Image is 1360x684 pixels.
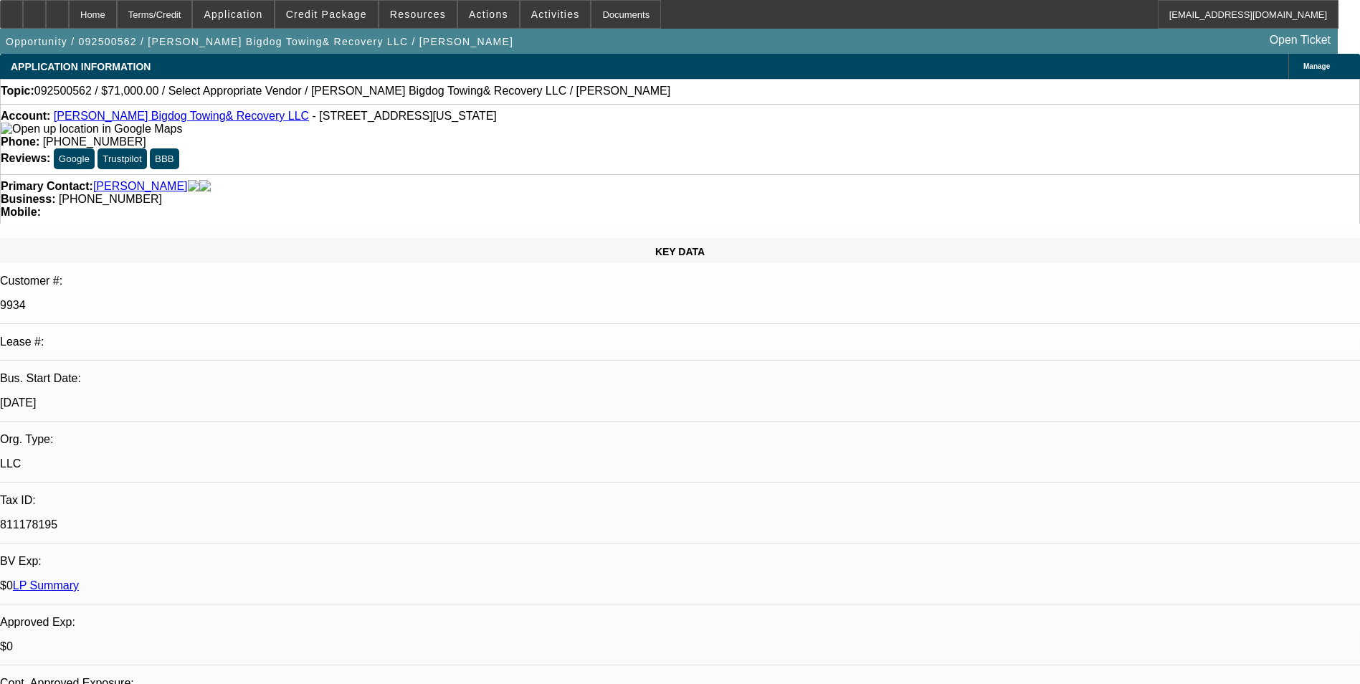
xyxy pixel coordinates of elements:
span: Application [204,9,262,20]
a: LP Summary [13,579,79,592]
button: Actions [458,1,519,28]
strong: Business: [1,193,55,205]
button: Resources [379,1,457,28]
strong: Topic: [1,85,34,98]
span: KEY DATA [655,246,705,257]
span: Opportunity / 092500562 / [PERSON_NAME] Bigdog Towing& Recovery LLC / [PERSON_NAME] [6,36,513,47]
strong: Phone: [1,136,39,148]
span: Activities [531,9,580,20]
span: [PHONE_NUMBER] [59,193,162,205]
a: Open Ticket [1264,28,1336,52]
button: Trustpilot [98,148,146,169]
span: Actions [469,9,508,20]
strong: Mobile: [1,206,41,218]
span: [PHONE_NUMBER] [43,136,146,148]
span: 092500562 / $71,000.00 / Select Appropriate Vendor / [PERSON_NAME] Bigdog Towing& Recovery LLC / ... [34,85,670,98]
img: facebook-icon.png [188,180,199,193]
span: - [STREET_ADDRESS][US_STATE] [313,110,497,122]
strong: Account: [1,110,50,122]
span: Manage [1303,62,1330,70]
span: Resources [390,9,446,20]
strong: Reviews: [1,152,50,164]
button: Activities [520,1,591,28]
strong: Primary Contact: [1,180,93,193]
button: Google [54,148,95,169]
img: Open up location in Google Maps [1,123,182,136]
button: Credit Package [275,1,378,28]
a: View Google Maps [1,123,182,135]
span: Credit Package [286,9,367,20]
img: linkedin-icon.png [199,180,211,193]
button: Application [193,1,273,28]
button: BBB [150,148,179,169]
a: [PERSON_NAME] [93,180,188,193]
span: APPLICATION INFORMATION [11,61,151,72]
a: [PERSON_NAME] Bigdog Towing& Recovery LLC [54,110,309,122]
